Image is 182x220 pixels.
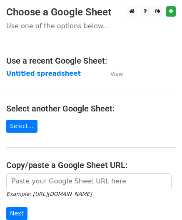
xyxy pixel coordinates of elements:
h4: Use a recent Google Sheet: [6,56,176,66]
p: Use one of the options below... [6,22,176,30]
input: Next [6,207,27,220]
h3: Choose a Google Sheet [6,6,176,18]
h4: Copy/paste a Google Sheet URL: [6,160,176,170]
h4: Select another Google Sheet: [6,104,176,114]
small: Example: [URL][DOMAIN_NAME] [6,191,92,197]
a: View [102,70,123,77]
input: Paste your Google Sheet URL here [6,173,172,189]
a: Select... [6,120,37,133]
small: View [110,71,123,77]
a: Untitled spreadsheet [6,70,81,77]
